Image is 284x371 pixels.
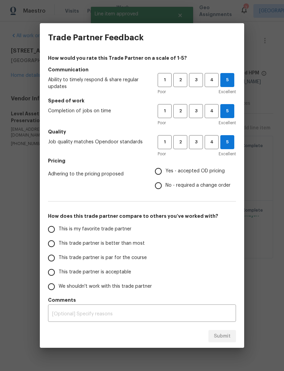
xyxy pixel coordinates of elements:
span: 1 [158,107,171,115]
span: 1 [158,138,171,146]
span: 5 [221,107,234,115]
span: 2 [174,107,187,115]
button: 5 [220,135,234,149]
span: Excellent [219,151,236,157]
span: This trade partner is acceptable [59,269,131,276]
h5: How does this trade partner compare to others you’ve worked with? [48,213,236,219]
span: 2 [174,76,187,84]
span: No - required a change order [165,182,231,189]
button: 2 [173,135,187,149]
button: 4 [205,135,219,149]
span: Excellent [219,119,236,126]
h5: Quality [48,128,236,135]
span: 1 [158,76,171,84]
span: 3 [190,76,202,84]
span: Poor [158,119,166,126]
span: Job quality matches Opendoor standards [48,139,147,145]
h3: Trade Partner Feedback [48,33,144,42]
h5: Speed of work [48,97,236,104]
h5: Communication [48,66,236,73]
button: 4 [205,73,219,87]
span: 3 [190,138,202,146]
div: How does this trade partner compare to others you’ve worked with? [48,222,236,294]
span: Poor [158,151,166,157]
h5: Comments [48,297,236,303]
span: We shouldn't work with this trade partner [59,283,152,290]
span: 3 [190,107,202,115]
button: 1 [158,73,172,87]
span: 2 [174,138,187,146]
span: 4 [205,107,218,115]
button: 3 [189,135,203,149]
button: 2 [173,104,187,118]
h4: How would you rate this Trade Partner on a scale of 1-5? [48,55,236,61]
h5: Pricing [48,157,236,164]
span: 5 [221,138,234,146]
span: 4 [205,76,218,84]
button: 5 [220,104,234,118]
button: 3 [189,73,203,87]
span: 4 [205,138,218,146]
div: Pricing [155,164,236,193]
span: This is my favorite trade partner [59,226,131,233]
span: Completion of jobs on time [48,108,147,114]
span: Yes - accepted OD pricing [165,168,225,175]
button: 5 [220,73,234,87]
span: This trade partner is par for the course [59,254,147,261]
span: Excellent [219,88,236,95]
span: Adhering to the pricing proposed [48,171,144,177]
span: Poor [158,88,166,95]
button: 4 [205,104,219,118]
button: 2 [173,73,187,87]
span: This trade partner is better than most [59,240,145,247]
span: 5 [221,76,234,84]
button: 1 [158,135,172,149]
button: 1 [158,104,172,118]
span: Ability to timely respond & share regular updates [48,76,147,90]
button: 3 [189,104,203,118]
